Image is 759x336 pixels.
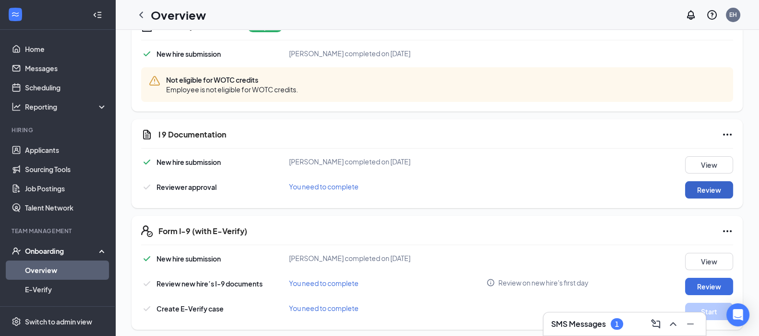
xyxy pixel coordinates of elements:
span: Reviewer approval [157,183,217,191]
span: New hire submission [157,254,221,263]
a: Sourcing Tools [25,160,107,179]
button: Start [685,303,733,320]
span: You need to complete [289,304,359,312]
svg: Checkmark [141,48,153,60]
svg: Notifications [685,9,697,21]
svg: Info [486,278,495,287]
a: Home [25,39,107,59]
div: Open Intercom Messenger [726,303,749,326]
a: Applicants [25,140,107,160]
button: Review [685,181,733,199]
svg: Checkmark [141,181,153,193]
svg: Analysis [12,102,21,112]
div: Reporting [25,102,108,112]
svg: Warning [149,75,160,87]
span: [PERSON_NAME] completed on [DATE] [289,157,410,166]
div: Team Management [12,227,105,235]
span: [PERSON_NAME] completed on [DATE] [289,254,410,262]
span: Review on new hire's first day [498,278,589,287]
a: Scheduling [25,78,107,97]
svg: Checkmark [141,278,153,289]
svg: Checkmark [141,156,153,168]
svg: ChevronUp [667,318,679,330]
button: Review [685,278,733,295]
div: 1 [615,320,619,328]
div: EH [729,11,737,19]
div: Switch to admin view [25,317,92,326]
svg: ComposeMessage [650,318,662,330]
a: Talent Network [25,198,107,217]
div: Onboarding [25,246,99,256]
span: Review new hire’s I-9 documents [157,279,263,288]
div: Not eligible for WOTC credits [141,67,733,102]
svg: QuestionInfo [706,9,718,21]
span: Employee is not eligible for WOTC credits. [166,85,298,94]
div: Hiring [12,126,105,134]
span: You need to complete [289,279,359,287]
button: View [685,253,733,270]
svg: UserCheck [12,246,21,256]
span: New hire submission [157,158,221,166]
a: Onboarding Documents [25,299,107,318]
svg: Ellipses [722,225,733,237]
span: Not eligible for WOTC credits [166,75,298,85]
button: Minimize [683,316,698,332]
h3: SMS Messages [551,319,606,329]
span: Create E-Verify case [157,304,224,313]
svg: Collapse [93,10,102,20]
svg: CustomFormIcon [141,129,153,140]
a: Overview [25,261,107,280]
button: ChevronUp [665,316,681,332]
svg: WorkstreamLogo [11,10,20,19]
h5: I 9 Documentation [158,129,226,140]
svg: Checkmark [141,253,153,264]
svg: Settings [12,317,21,326]
h1: Overview [151,7,206,23]
svg: FormI9EVerifyIcon [141,225,153,237]
button: ComposeMessage [648,316,663,332]
a: Job Postings [25,179,107,198]
span: You need to complete [289,182,359,191]
span: New hire submission [157,50,221,58]
svg: Checkmark [141,303,153,314]
span: [PERSON_NAME] completed on [DATE] [289,49,410,58]
svg: Minimize [685,318,696,330]
button: View [685,156,733,174]
a: E-Verify [25,280,107,299]
svg: ChevronLeft [135,9,147,21]
h5: Form I-9 (with E-Verify) [158,226,247,236]
svg: Ellipses [722,129,733,140]
a: Messages [25,59,107,78]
